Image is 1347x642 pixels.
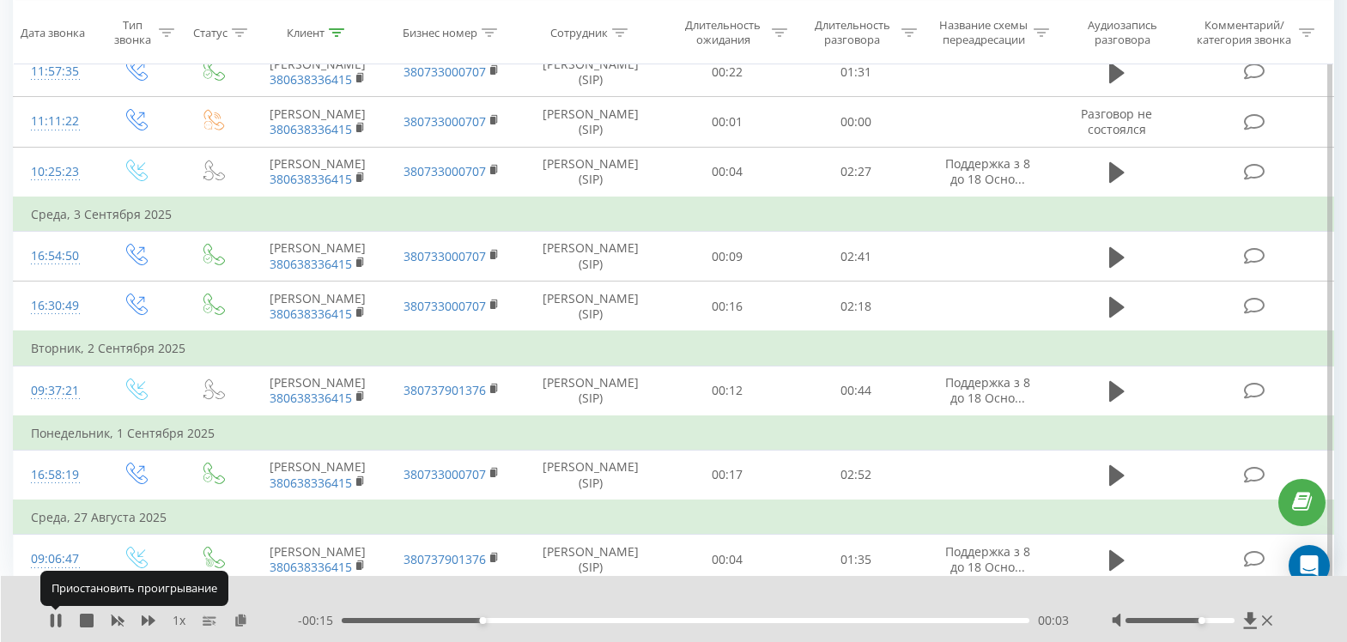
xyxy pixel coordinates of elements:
[251,97,385,147] td: [PERSON_NAME]
[31,239,79,273] div: 16:54:50
[792,147,920,197] td: 02:27
[14,416,1334,451] td: Понедельник, 1 Сентября 2025
[663,366,792,416] td: 00:12
[663,535,792,584] td: 00:04
[31,155,79,189] div: 10:25:23
[270,256,352,272] a: 380638336415
[403,298,486,314] a: 380733000707
[251,282,385,332] td: [PERSON_NAME]
[403,113,486,130] a: 380733000707
[1071,18,1174,47] div: Аудиозапись разговора
[519,47,663,97] td: [PERSON_NAME] (SIP)
[403,163,486,179] a: 380733000707
[519,535,663,584] td: [PERSON_NAME] (SIP)
[945,374,1030,406] span: Поддержка з 8 до 18 Осно...
[1081,106,1152,137] span: Разговор не состоялся
[403,466,486,482] a: 380733000707
[678,18,768,47] div: Длительность ожидания
[792,535,920,584] td: 01:35
[31,105,79,138] div: 11:11:22
[251,47,385,97] td: [PERSON_NAME]
[31,374,79,408] div: 09:37:21
[519,366,663,416] td: [PERSON_NAME] (SIP)
[31,458,79,492] div: 16:58:19
[31,55,79,88] div: 11:57:35
[251,450,385,500] td: [PERSON_NAME]
[14,500,1334,535] td: Среда, 27 Августа 2025
[403,248,486,264] a: 380733000707
[40,571,228,605] div: Приостановить проигрывание
[270,306,352,322] a: 380638336415
[550,25,608,39] div: Сотрудник
[519,232,663,282] td: [PERSON_NAME] (SIP)
[403,551,486,567] a: 380737901376
[945,155,1030,187] span: Поддержка з 8 до 18 Осно...
[21,25,85,39] div: Дата звонка
[298,612,342,629] span: - 00:15
[270,71,352,88] a: 380638336415
[792,47,920,97] td: 01:31
[403,25,477,39] div: Бизнес номер
[792,450,920,500] td: 02:52
[792,366,920,416] td: 00:44
[479,617,486,624] div: Accessibility label
[519,282,663,332] td: [PERSON_NAME] (SIP)
[251,535,385,584] td: [PERSON_NAME]
[270,121,352,137] a: 380638336415
[792,232,920,282] td: 02:41
[193,25,228,39] div: Статус
[792,97,920,147] td: 00:00
[251,366,385,416] td: [PERSON_NAME]
[519,97,663,147] td: [PERSON_NAME] (SIP)
[270,390,352,406] a: 380638336415
[270,171,352,187] a: 380638336415
[663,450,792,500] td: 00:17
[937,18,1029,47] div: Название схемы переадресации
[1038,612,1069,629] span: 00:03
[14,197,1334,232] td: Среда, 3 Сентября 2025
[1289,545,1330,586] div: Open Intercom Messenger
[519,147,663,197] td: [PERSON_NAME] (SIP)
[403,382,486,398] a: 380737901376
[807,18,896,47] div: Длительность разговора
[270,475,352,491] a: 380638336415
[663,147,792,197] td: 00:04
[31,289,79,323] div: 16:30:49
[663,97,792,147] td: 00:01
[792,282,920,332] td: 02:18
[31,542,79,576] div: 09:06:47
[111,18,154,47] div: Тип звонка
[663,232,792,282] td: 00:09
[251,147,385,197] td: [PERSON_NAME]
[14,331,1334,366] td: Вторник, 2 Сентября 2025
[663,282,792,332] td: 00:16
[403,64,486,80] a: 380733000707
[1194,18,1295,47] div: Комментарий/категория звонка
[287,25,325,39] div: Клиент
[1198,617,1205,624] div: Accessibility label
[173,612,185,629] span: 1 x
[270,559,352,575] a: 380638336415
[251,232,385,282] td: [PERSON_NAME]
[663,47,792,97] td: 00:22
[945,543,1030,575] span: Поддержка з 8 до 18 Осно...
[519,450,663,500] td: [PERSON_NAME] (SIP)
